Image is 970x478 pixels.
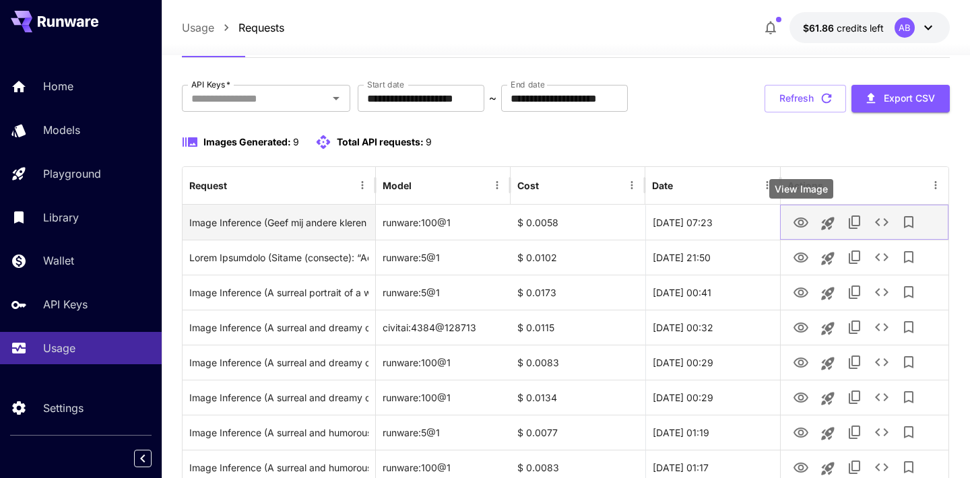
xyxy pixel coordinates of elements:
[43,78,73,94] p: Home
[189,415,368,450] div: Click to copy prompt
[376,275,511,310] div: runware:5@1
[814,350,841,377] button: Launch in playground
[895,349,922,376] button: Add to library
[511,205,645,240] div: $ 0.0058
[758,176,777,195] button: Menu
[488,176,507,195] button: Menu
[787,348,814,376] button: View Image
[511,345,645,380] div: $ 0.0083
[841,419,868,446] button: Copy TaskUUID
[645,415,780,450] div: 19 Aug, 2025 01:19
[182,20,284,36] nav: breadcrumb
[376,415,511,450] div: runware:5@1
[144,446,162,471] div: Collapse sidebar
[43,400,84,416] p: Settings
[645,240,780,275] div: 21 Aug, 2025 21:50
[189,205,368,240] div: Click to copy prompt
[511,380,645,415] div: $ 0.0134
[841,349,868,376] button: Copy TaskUUID
[189,345,368,380] div: Click to copy prompt
[926,176,945,195] button: Menu
[540,176,559,195] button: Sort
[895,419,922,446] button: Add to library
[868,209,895,236] button: See details
[327,89,346,108] button: Open
[841,279,868,306] button: Copy TaskUUID
[43,296,88,312] p: API Keys
[814,280,841,307] button: Launch in playground
[895,244,922,271] button: Add to library
[837,22,884,34] span: credits left
[238,20,284,36] a: Requests
[814,210,841,237] button: Launch in playground
[489,90,496,106] p: ~
[765,85,846,112] button: Refresh
[43,122,80,138] p: Models
[895,18,915,38] div: AB
[814,245,841,272] button: Launch in playground
[841,244,868,271] button: Copy TaskUUID
[868,279,895,306] button: See details
[789,12,950,43] button: $61.8649AB
[43,166,101,182] p: Playground
[182,20,214,36] a: Usage
[367,79,404,90] label: Start date
[787,208,814,236] button: View Image
[787,243,814,271] button: View Image
[868,419,895,446] button: See details
[841,384,868,411] button: Copy TaskUUID
[652,180,673,191] div: Date
[376,240,511,275] div: runware:5@1
[337,136,424,147] span: Total API requests:
[293,136,299,147] span: 9
[189,240,368,275] div: Click to copy prompt
[645,205,780,240] div: 22 Aug, 2025 07:23
[376,380,511,415] div: runware:100@1
[787,383,814,411] button: View Image
[376,345,511,380] div: runware:100@1
[511,79,544,90] label: End date
[787,313,814,341] button: View Image
[787,418,814,446] button: View Image
[645,310,780,345] div: 20 Aug, 2025 00:32
[787,278,814,306] button: View Image
[769,179,833,199] div: View Image
[895,314,922,341] button: Add to library
[43,209,79,226] p: Library
[868,349,895,376] button: See details
[895,279,922,306] button: Add to library
[134,450,152,467] button: Collapse sidebar
[841,314,868,341] button: Copy TaskUUID
[814,315,841,342] button: Launch in playground
[841,209,868,236] button: Copy TaskUUID
[803,22,837,34] span: $61.86
[413,176,432,195] button: Sort
[376,310,511,345] div: civitai:4384@128713
[868,244,895,271] button: See details
[803,21,884,35] div: $61.8649
[383,180,412,191] div: Model
[895,384,922,411] button: Add to library
[851,85,950,112] button: Export CSV
[645,380,780,415] div: 20 Aug, 2025 00:29
[511,310,645,345] div: $ 0.0115
[189,275,368,310] div: Click to copy prompt
[511,415,645,450] div: $ 0.0077
[189,380,368,415] div: Click to copy prompt
[814,385,841,412] button: Launch in playground
[426,136,432,147] span: 9
[868,384,895,411] button: See details
[511,240,645,275] div: $ 0.0102
[43,340,75,356] p: Usage
[189,310,368,345] div: Click to copy prompt
[895,209,922,236] button: Add to library
[376,205,511,240] div: runware:100@1
[868,314,895,341] button: See details
[517,180,539,191] div: Cost
[622,176,641,195] button: Menu
[511,275,645,310] div: $ 0.0173
[43,252,74,269] p: Wallet
[228,176,247,195] button: Sort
